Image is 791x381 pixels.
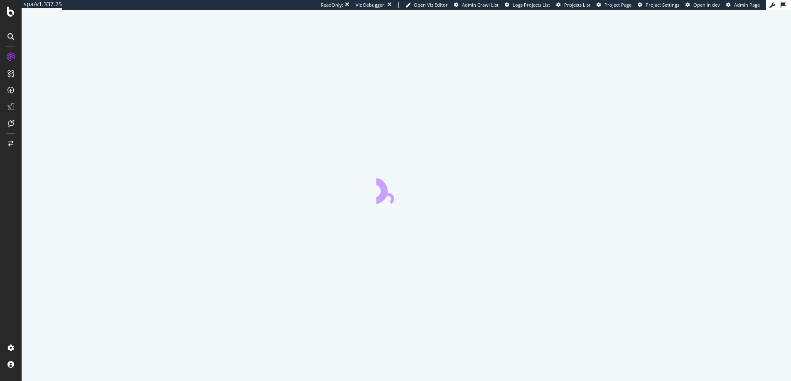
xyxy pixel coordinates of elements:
a: Logs Projects List [505,2,550,8]
a: Admin Page [726,2,760,8]
a: Admin Crawl List [454,2,499,8]
span: Admin Page [734,2,760,8]
div: Viz Debugger: [356,2,386,8]
a: Project Page [597,2,631,8]
span: Logs Projects List [513,2,550,8]
span: Open Viz Editor [414,2,448,8]
a: Project Settings [638,2,679,8]
a: Open Viz Editor [405,2,448,8]
span: Project Page [604,2,631,8]
div: ReadOnly: [321,2,343,8]
span: Open in dev [693,2,720,8]
span: Admin Crawl List [462,2,499,8]
div: animation [376,174,436,204]
a: Projects List [556,2,590,8]
span: Projects List [564,2,590,8]
a: Open in dev [685,2,720,8]
span: Project Settings [646,2,679,8]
